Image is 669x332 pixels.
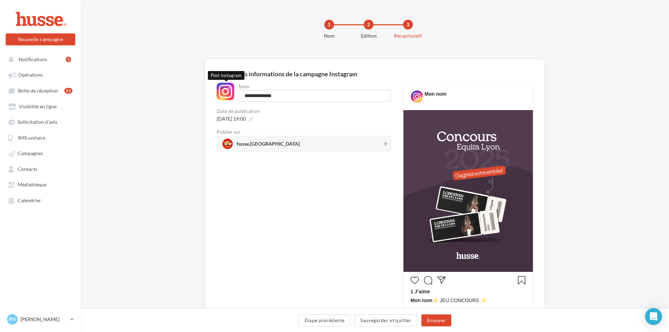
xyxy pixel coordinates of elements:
[18,166,37,172] span: Contacts
[217,129,392,134] div: Publier sur
[410,288,526,297] div: 1 J’aime
[9,316,16,323] span: PH
[18,88,58,94] span: Boîte de réception
[299,314,351,326] button: Étape précédente
[4,68,77,81] a: Opérations
[410,298,432,303] span: Mon nom
[346,32,391,39] div: Edition
[645,308,662,325] div: Open Intercom Messenger
[18,151,43,157] span: Campagnes
[237,141,300,149] span: husse.[GEOGRAPHIC_DATA]
[18,182,46,188] span: Médiathèque
[421,314,451,326] button: Envoyer
[20,316,67,323] p: [PERSON_NAME]
[4,162,77,175] a: Contacts
[208,71,244,80] div: Post Instagram
[18,197,41,203] span: Calendrier
[19,56,47,62] span: Notifications
[4,147,77,159] a: Campagnes
[6,33,75,45] button: Nouvelle campagne
[4,115,77,128] a: Sollicitation d'avis
[517,276,526,285] svg: Enregistrer
[364,20,374,30] div: 2
[6,313,75,326] a: PH [PERSON_NAME]
[66,57,71,62] div: 3
[18,72,43,78] span: Opérations
[386,32,431,39] div: Récapitulatif
[238,84,390,89] div: Nom
[4,194,77,206] a: Calendrier
[217,116,246,122] span: [DATE] 19:00
[19,103,57,109] span: Visibilité en ligne
[307,32,352,39] div: Nom
[4,100,77,113] a: Visibilité en ligne
[217,71,533,77] div: Vérifier les informations de la campagne Instagram
[18,119,57,125] span: Sollicitation d'avis
[324,20,334,30] div: 1
[424,276,432,285] svg: Commenter
[4,131,77,144] a: SMS unitaire
[410,276,419,285] svg: J’aime
[4,84,77,97] a: Boîte de réception32
[18,135,45,141] span: SMS unitaire
[425,90,446,97] div: Mon nom
[64,88,72,94] div: 32
[4,53,74,65] button: Notifications 3
[217,109,392,114] div: Date de publication
[437,276,446,285] svg: Partager la publication
[403,20,413,30] div: 3
[354,314,418,326] button: Sauvegarder et quitter
[4,178,77,191] a: Médiathèque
